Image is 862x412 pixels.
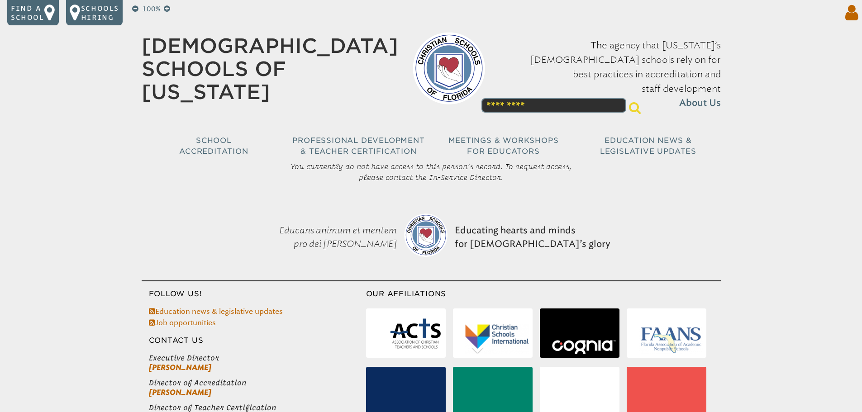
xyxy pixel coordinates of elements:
[179,136,248,156] span: School Accreditation
[500,38,721,110] p: The agency that [US_STATE]’s [DEMOGRAPHIC_DATA] schools rely on for best practices in accreditati...
[552,340,616,354] img: Cognia
[11,4,44,22] p: Find a school
[149,307,283,316] a: Education news & legislative updates
[451,201,614,273] p: Educating hearts and minds for [DEMOGRAPHIC_DATA]’s glory
[413,32,485,104] img: csf-logo-web-colors.png
[142,289,366,299] h3: Follow Us!
[639,326,703,354] img: Florida Association of Academic Nonpublic Schools
[404,213,448,257] img: csf-logo-web-colors.png
[149,353,366,363] span: Executive Director
[389,315,442,354] img: Association of Christian Teachers & Schools
[679,96,721,110] span: About Us
[149,363,211,372] a: [PERSON_NAME]
[149,388,211,397] a: [PERSON_NAME]
[149,378,366,388] span: Director of Accreditation
[140,4,162,14] p: 100%
[142,34,398,104] a: [DEMOGRAPHIC_DATA] Schools of [US_STATE]
[448,136,559,156] span: Meetings & Workshops for Educators
[366,289,721,299] h3: Our Affiliations
[465,324,529,354] img: Christian Schools International
[81,4,119,22] p: Schools Hiring
[600,136,696,156] span: Education News & Legislative Updates
[142,335,366,346] h3: Contact Us
[248,201,400,273] p: Educans animum et mentem pro dei [PERSON_NAME]
[283,157,580,186] p: You currently do not have access to this person’s record. To request access, please contact the I...
[292,136,424,156] span: Professional Development & Teacher Certification
[149,318,216,327] a: Job opportunities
